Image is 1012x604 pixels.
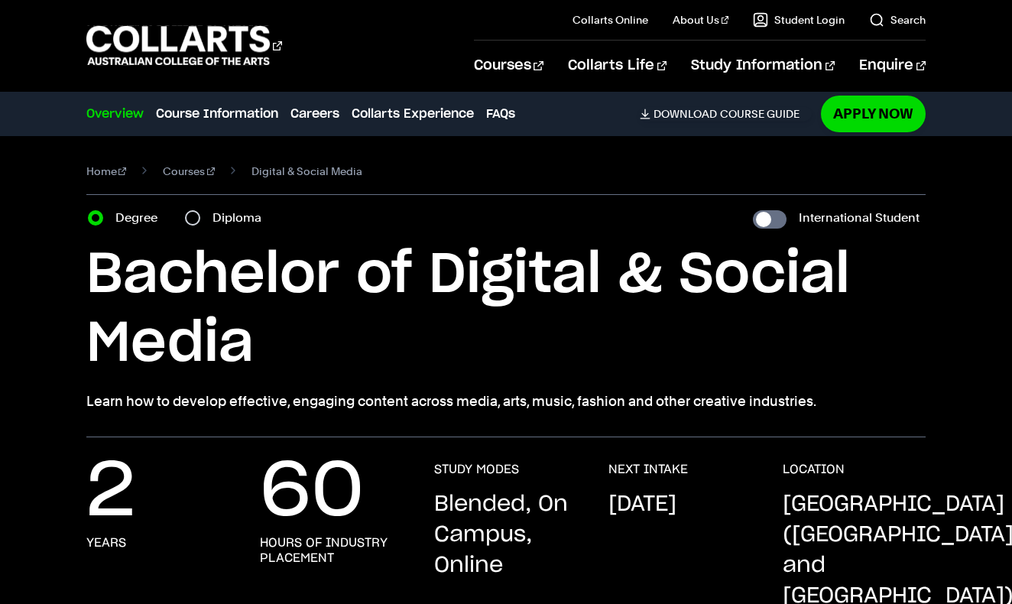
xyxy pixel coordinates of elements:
[859,41,926,91] a: Enquire
[115,207,167,229] label: Degree
[434,462,519,477] h3: STUDY MODES
[486,105,515,123] a: FAQs
[869,12,926,28] a: Search
[783,462,845,477] h3: LOCATION
[434,489,578,581] p: Blended, On Campus, Online
[86,535,126,550] h3: years
[290,105,339,123] a: Careers
[212,207,271,229] label: Diploma
[654,107,717,121] span: Download
[86,462,135,523] p: 2
[640,107,812,121] a: DownloadCourse Guide
[673,12,729,28] a: About Us
[753,12,845,28] a: Student Login
[251,161,362,182] span: Digital & Social Media
[821,96,926,132] a: Apply Now
[474,41,543,91] a: Courses
[608,462,688,477] h3: NEXT INTAKE
[156,105,278,123] a: Course Information
[260,462,364,523] p: 60
[352,105,474,123] a: Collarts Experience
[163,161,215,182] a: Courses
[608,489,676,520] p: [DATE]
[568,41,667,91] a: Collarts Life
[86,241,926,378] h1: Bachelor of Digital & Social Media
[86,24,282,67] div: Go to homepage
[260,535,404,566] h3: hours of industry placement
[86,391,926,412] p: Learn how to develop effective, engaging content across media, arts, music, fashion and other cre...
[572,12,648,28] a: Collarts Online
[86,161,127,182] a: Home
[799,207,920,229] label: International Student
[691,41,835,91] a: Study Information
[86,105,144,123] a: Overview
